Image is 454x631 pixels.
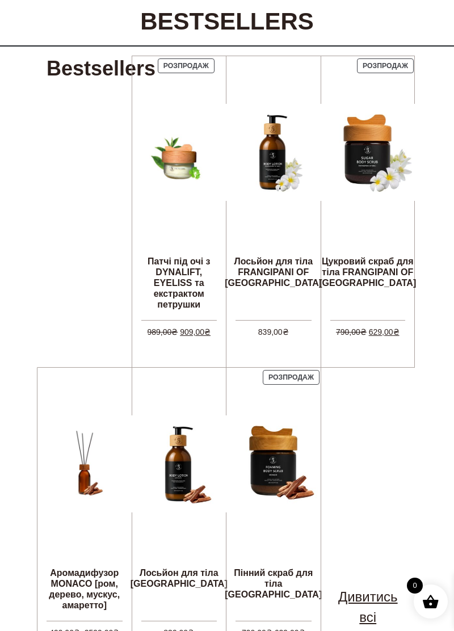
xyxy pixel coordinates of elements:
[225,368,322,621] a: Пінний скраб для тіла MONACO Пінний скраб для тіла [GEOGRAPHIC_DATA]
[141,56,217,320] a: Патчі під очі з DYNALIFT, EYELISS та екстрактом петрушки Патчі під очі з DYNALIFT, EYELISS та екс...
[131,415,228,512] img: Лосьйон для тіла MONACO
[319,104,416,201] img: Цукровий скраб для тіла FRANGIPANI OF BALI
[131,567,228,590] div: Лосьйон для тіла [GEOGRAPHIC_DATA]
[319,56,416,320] a: Цукровий скраб для тіла FRANGIPANI OF BALI Цукровий скраб для тіла FRANGIPANI OF [GEOGRAPHIC_DATA]
[204,327,211,336] span: ₴
[225,56,322,320] a: Лосьйон для тіла FRANGIPANI OF BALI Лосьйон для тіла FRANGIPANI OF [GEOGRAPHIC_DATA]
[336,327,367,336] span: 790,00
[47,567,123,611] div: Аромадифузор MONACO [ром, дерево, мускус, амаретто]
[330,587,406,628] a: Дивитись всі
[163,62,209,70] span: Розпродаж
[369,327,400,336] span: 629,00
[225,415,322,512] img: Пінний скраб для тіла MONACO
[360,327,367,336] span: ₴
[171,327,178,336] span: ₴
[141,115,217,191] img: Патчі під очі з DYNALIFT, EYELISS та екстрактом петрушки
[258,327,289,336] span: 839,00
[319,256,416,289] div: Цукровий скраб для тіла FRANGIPANI OF [GEOGRAPHIC_DATA]
[47,56,155,82] h3: Bestsellers
[47,368,123,621] a: Аромадифузор MONACO [ром, дерево, мускус, амаретто] Аромадифузор MONACO [ром, дерево, мускус, ама...
[141,256,217,310] div: Патчі під очі з DYNALIFT, EYELISS та екстрактом петрушки
[268,373,314,381] span: Розпродаж
[180,327,211,336] span: 909,00
[407,578,423,594] span: 0
[225,567,322,600] div: Пінний скраб для тіла [GEOGRAPHIC_DATA]
[393,327,400,336] span: ₴
[131,368,228,621] a: Лосьйон для тіла MONACO Лосьйон для тіла [GEOGRAPHIC_DATA]
[147,327,178,336] span: 989,00
[283,327,289,336] span: ₴
[47,426,123,502] img: Аромадифузор MONACO [ром, дерево, мускус, амаретто]
[225,256,322,289] div: Лосьйон для тіла FRANGIPANI OF [GEOGRAPHIC_DATA]
[225,104,322,201] img: Лосьйон для тіла FRANGIPANI OF BALI
[363,62,408,70] span: Розпродаж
